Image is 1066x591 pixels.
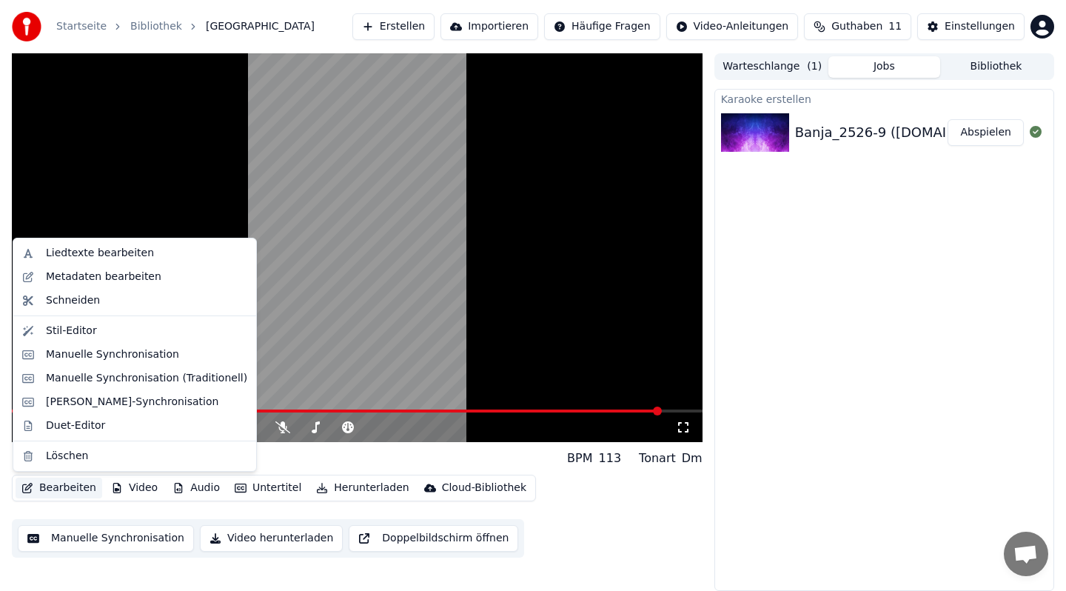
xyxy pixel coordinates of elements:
[46,293,100,308] div: Schneiden
[46,449,88,464] div: Löschen
[807,59,822,74] span: ( 1 )
[46,246,154,261] div: Liedtexte bearbeiten
[130,19,182,34] a: Bibliothek
[46,395,218,410] div: [PERSON_NAME]-Synchronisation
[544,13,660,40] button: Häufige Fragen
[18,525,194,552] button: Manuelle Synchronisation
[16,478,102,498] button: Bearbeiten
[352,13,435,40] button: Erstellen
[682,450,703,467] div: Dm
[945,19,1015,34] div: Einstellungen
[229,478,307,498] button: Untertitel
[167,478,226,498] button: Audio
[56,19,315,34] nav: breadcrumb
[639,450,676,467] div: Tonart
[795,122,1036,143] div: Banja_2526-9 ([DOMAIN_NAME]) (2)
[1004,532,1048,576] div: Chat öffnen
[715,90,1053,107] div: Karaoke erstellen
[46,418,105,433] div: Duet-Editor
[567,450,592,467] div: BPM
[206,19,315,34] span: [GEOGRAPHIC_DATA]
[828,56,940,78] button: Jobs
[442,481,526,495] div: Cloud-Bibliothek
[12,448,167,469] div: [GEOGRAPHIC_DATA]
[46,371,247,386] div: Manuelle Synchronisation (Traditionell)
[105,478,164,498] button: Video
[831,19,882,34] span: Guthaben
[917,13,1025,40] button: Einstellungen
[56,19,107,34] a: Startseite
[12,12,41,41] img: youka
[940,56,1052,78] button: Bibliothek
[666,13,799,40] button: Video-Anleitungen
[46,270,161,284] div: Metadaten bearbeiten
[440,13,538,40] button: Importieren
[717,56,828,78] button: Warteschlange
[46,324,97,338] div: Stil-Editor
[599,450,622,467] div: 113
[804,13,911,40] button: Guthaben11
[349,525,518,552] button: Doppelbildschirm öffnen
[888,19,902,34] span: 11
[310,478,415,498] button: Herunterladen
[948,119,1024,146] button: Abspielen
[46,347,179,362] div: Manuelle Synchronisation
[200,525,343,552] button: Video herunterladen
